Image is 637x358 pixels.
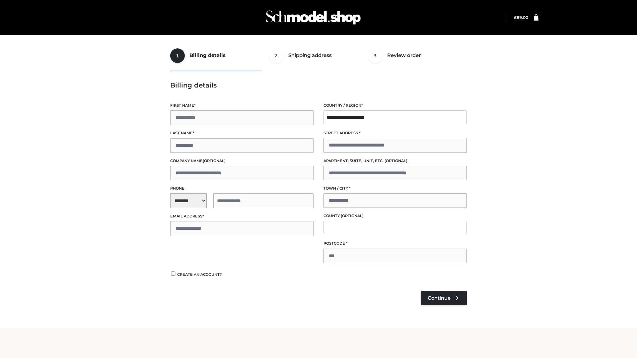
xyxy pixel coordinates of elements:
[385,158,407,163] span: (optional)
[341,213,364,218] span: (optional)
[170,158,314,164] label: Company name
[170,213,314,219] label: Email address
[170,102,314,109] label: First name
[263,4,363,30] img: Schmodel Admin 964
[323,240,467,247] label: Postcode
[203,158,226,163] span: (optional)
[323,130,467,136] label: Street address
[323,158,467,164] label: Apartment, suite, unit, etc.
[428,295,451,301] span: Continue
[323,213,467,219] label: County
[323,102,467,109] label: Country / Region
[170,271,176,276] input: Create an account?
[421,291,467,305] a: Continue
[177,272,222,277] span: Create an account?
[514,15,528,20] bdi: 89.00
[514,15,517,20] span: £
[323,185,467,192] label: Town / City
[170,185,314,192] label: Phone
[170,130,314,136] label: Last name
[514,15,528,20] a: £89.00
[170,81,467,89] h3: Billing details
